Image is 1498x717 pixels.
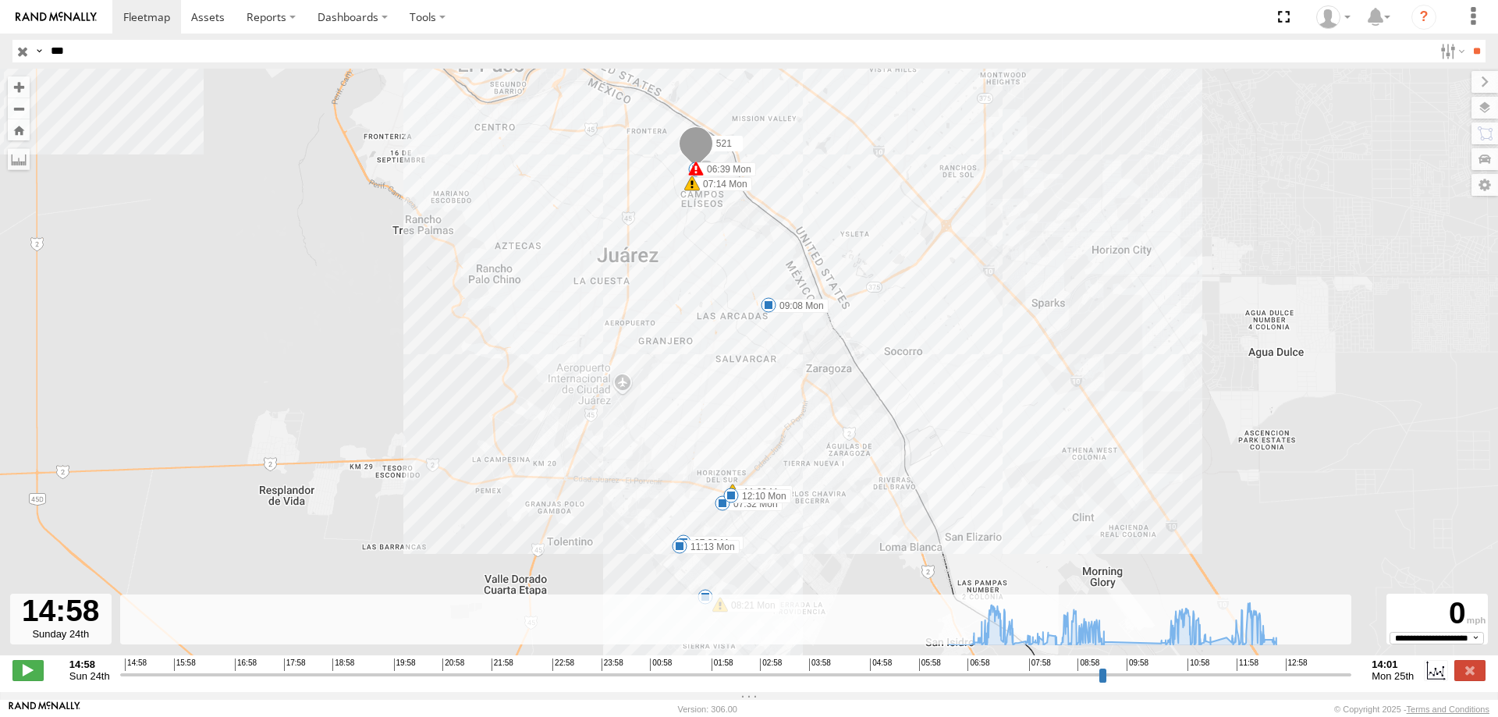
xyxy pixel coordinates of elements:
button: Zoom Home [8,119,30,140]
span: 18:58 [332,658,354,671]
span: 05:58 [919,658,941,671]
label: 07:32 Mon [722,497,783,511]
i: ? [1411,5,1436,30]
label: Play/Stop [12,660,44,680]
label: 07:14 Mon [692,177,752,191]
div: MANUEL HERNANDEZ [1311,5,1356,29]
label: 11:13 Mon [680,540,740,554]
span: 10:58 [1187,658,1209,671]
strong: 14:58 [69,658,110,670]
span: 02:58 [760,658,782,671]
span: 01:58 [712,658,733,671]
img: rand-logo.svg [16,12,97,23]
label: Search Query [33,40,45,62]
a: Terms and Conditions [1407,705,1489,714]
span: 08:58 [1077,658,1099,671]
span: 22:58 [552,658,574,671]
button: Zoom in [8,76,30,98]
span: 21:58 [492,658,513,671]
span: 15:58 [174,658,196,671]
label: Close [1454,660,1486,680]
div: 0 [1389,596,1486,632]
span: 03:58 [809,658,831,671]
span: 12:58 [1286,658,1308,671]
label: Map Settings [1471,174,1498,196]
span: 19:58 [394,658,416,671]
label: 12:10 Mon [731,489,791,503]
span: 17:58 [284,658,306,671]
span: 20:58 [442,658,464,671]
label: 07:36 Mon [683,536,744,550]
span: 11:58 [1237,658,1258,671]
label: 09:08 Mon [769,299,829,313]
span: 06:58 [967,658,989,671]
span: Sun 24th Aug 2025 [69,670,110,682]
label: Search Filter Options [1434,40,1468,62]
span: 16:58 [235,658,257,671]
div: Version: 306.00 [678,705,737,714]
label: Measure [8,148,30,170]
span: 521 [716,138,732,149]
span: Mon 25th Aug 2025 [1372,670,1414,682]
span: 07:58 [1029,658,1051,671]
label: 11:09 Mon [733,485,793,499]
div: 8 [698,589,713,605]
div: © Copyright 2025 - [1334,705,1489,714]
span: 09:58 [1127,658,1148,671]
strong: 14:01 [1372,658,1414,670]
span: 23:58 [602,658,623,671]
span: 14:58 [125,658,147,671]
button: Zoom out [8,98,30,119]
span: 00:58 [650,658,672,671]
label: 06:39 Mon [696,162,756,176]
a: Visit our Website [9,701,80,717]
span: 04:58 [870,658,892,671]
